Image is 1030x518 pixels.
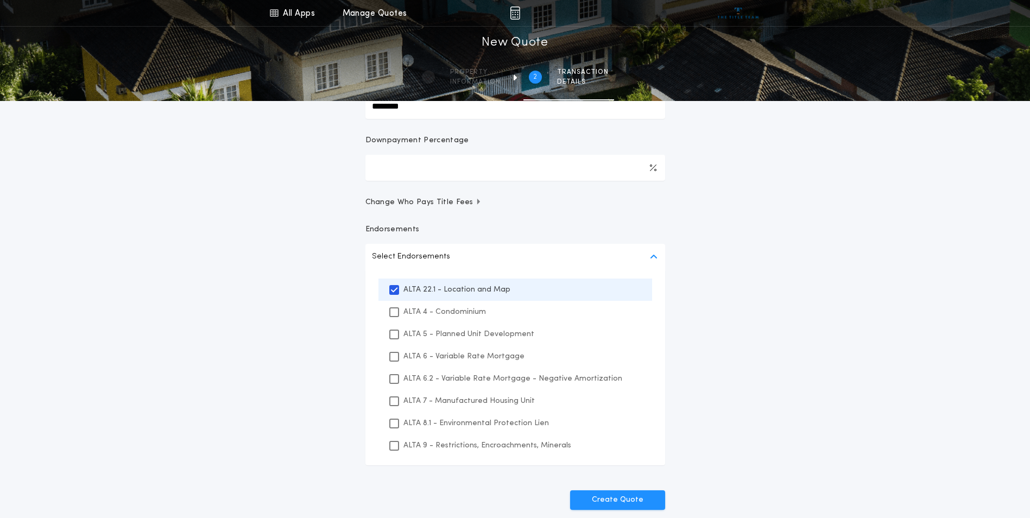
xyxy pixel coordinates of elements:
p: ALTA 4 - Condominium [403,306,486,318]
span: Transaction [557,68,609,77]
p: ALTA 6.2 - Variable Rate Mortgage - Negative Amortization [403,373,622,384]
p: ALTA 22.1 - Location and Map [403,284,510,295]
p: Endorsements [365,224,665,235]
h1: New Quote [482,34,548,52]
ul: Select Endorsements [365,270,665,465]
span: details [557,78,609,86]
p: ALTA 6 - Variable Rate Mortgage [403,351,525,362]
button: Create Quote [570,490,665,510]
img: img [510,7,520,20]
h2: 2 [533,73,537,81]
p: ALTA 7 - Manufactured Housing Unit [403,395,535,407]
input: New Loan Amount [365,93,665,119]
p: Downpayment Percentage [365,135,469,146]
span: information [450,78,501,86]
p: ALTA 9 - Restrictions, Encroachments, Minerals [403,440,571,451]
button: Change Who Pays Title Fees [365,197,665,208]
p: ALTA 8.1 - Environmental Protection Lien [403,418,549,429]
img: vs-icon [718,8,759,18]
p: ALTA 5 - Planned Unit Development [403,329,534,340]
button: Select Endorsements [365,244,665,270]
p: Select Endorsements [372,250,450,263]
span: Property [450,68,501,77]
span: Change Who Pays Title Fees [365,197,482,208]
input: Downpayment Percentage [365,155,665,181]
